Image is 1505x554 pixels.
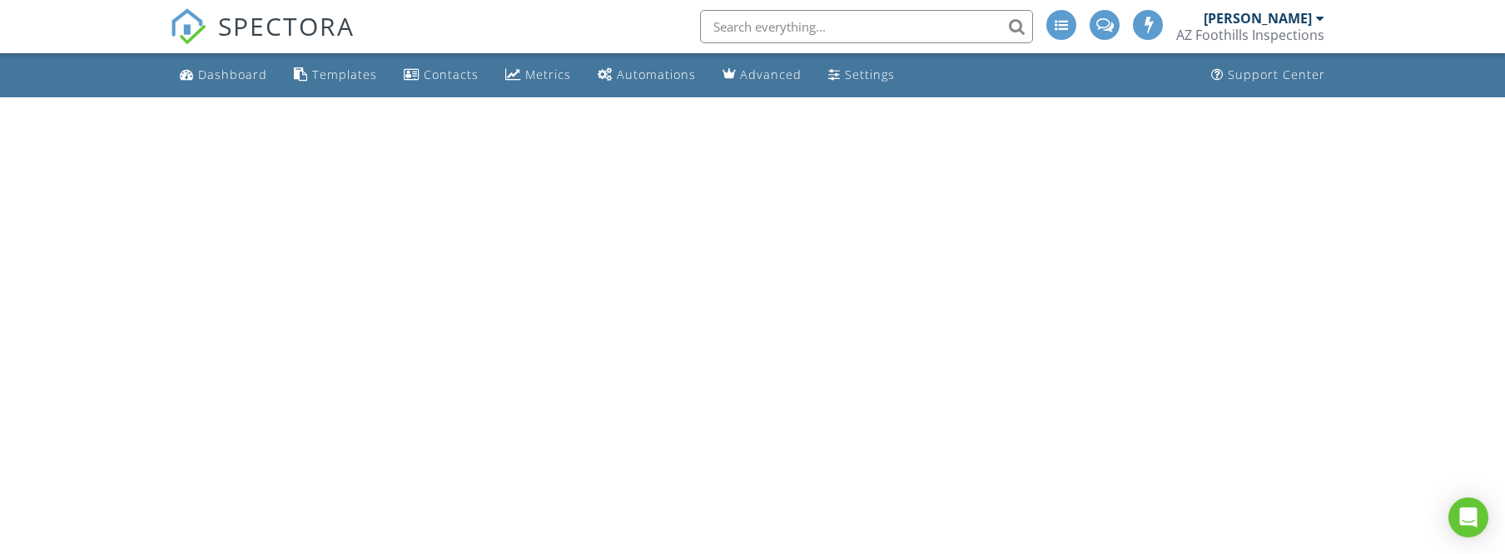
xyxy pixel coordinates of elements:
[287,60,384,91] a: Templates
[424,67,479,82] div: Contacts
[1204,60,1332,91] a: Support Center
[170,22,355,57] a: SPECTORA
[397,60,485,91] a: Contacts
[591,60,703,91] a: Automations (Advanced)
[312,67,377,82] div: Templates
[1228,67,1325,82] div: Support Center
[1204,10,1312,27] div: [PERSON_NAME]
[716,60,808,91] a: Advanced
[1176,27,1324,43] div: AZ Foothills Inspections
[700,10,1033,43] input: Search everything...
[499,60,578,91] a: Metrics
[617,67,696,82] div: Automations
[740,67,802,82] div: Advanced
[845,67,895,82] div: Settings
[170,8,206,45] img: The Best Home Inspection Software - Spectora
[198,67,267,82] div: Dashboard
[218,8,355,43] span: SPECTORA
[173,60,274,91] a: Dashboard
[1448,497,1488,537] div: Open Intercom Messenger
[525,67,571,82] div: Metrics
[822,60,902,91] a: Settings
